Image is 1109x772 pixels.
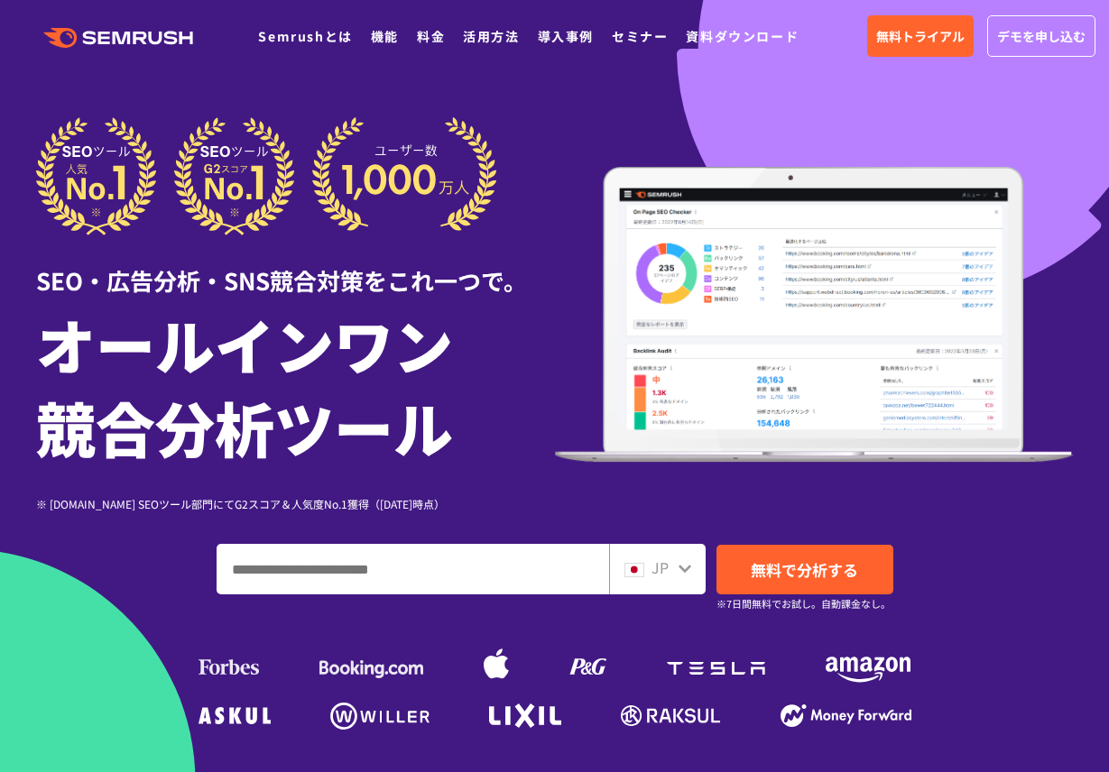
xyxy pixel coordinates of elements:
span: デモを申し込む [997,26,1086,46]
a: 導入事例 [538,27,594,45]
a: セミナー [612,27,668,45]
a: デモを申し込む [987,15,1095,57]
div: ※ [DOMAIN_NAME] SEOツール部門にてG2スコア＆人気度No.1獲得（[DATE]時点） [36,495,555,512]
a: 資料ダウンロード [686,27,799,45]
a: 無料で分析する [716,545,893,594]
a: Semrushとは [258,27,352,45]
span: 無料トライアル [876,26,965,46]
span: 無料で分析する [751,558,858,581]
a: 機能 [371,27,399,45]
h1: オールインワン 競合分析ツール [36,302,555,468]
input: ドメイン、キーワードまたはURLを入力してください [217,545,608,593]
a: 料金 [417,27,445,45]
small: ※7日間無料でお試し。自動課金なし。 [716,595,891,612]
span: JP [652,556,669,578]
div: SEO・広告分析・SNS競合対策をこれ一つで。 [36,235,555,298]
a: 無料トライアル [867,15,974,57]
a: 活用方法 [463,27,519,45]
